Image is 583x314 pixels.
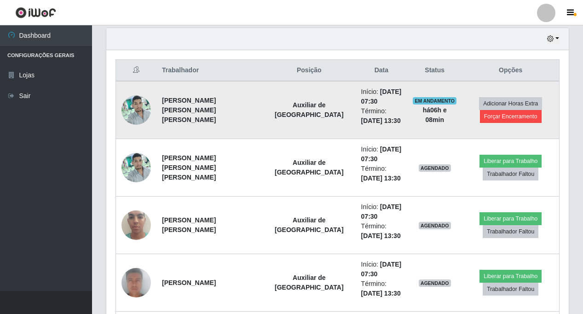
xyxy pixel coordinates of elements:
li: Início: [361,87,402,106]
img: CoreUI Logo [15,7,56,18]
span: AGENDADO [419,222,451,229]
strong: [PERSON_NAME] [162,279,216,286]
img: 1711635747463.jpeg [121,199,151,251]
time: [DATE] 07:30 [361,261,402,278]
li: Início: [361,145,402,164]
button: Forçar Encerramento [480,110,542,123]
th: Posição [263,60,355,81]
button: Liberar para Trabalho [479,155,542,168]
time: [DATE] 07:30 [361,203,402,220]
time: [DATE] 13:30 [361,290,401,297]
strong: [PERSON_NAME] [PERSON_NAME] [PERSON_NAME] [162,154,216,181]
time: [DATE] 07:30 [361,88,402,105]
span: EM ANDAMENTO [413,97,456,105]
button: Adicionar Horas Extra [479,97,542,110]
button: Trabalhador Faltou [483,168,538,180]
img: 1747873820563.jpeg [121,90,151,129]
li: Término: [361,221,402,241]
li: Término: [361,106,402,126]
time: [DATE] 13:30 [361,117,401,124]
strong: Auxiliar de [GEOGRAPHIC_DATA] [275,159,344,176]
strong: há 06 h e 08 min [423,106,447,123]
strong: Auxiliar de [GEOGRAPHIC_DATA] [275,274,344,291]
time: [DATE] 07:30 [361,145,402,163]
li: Início: [361,202,402,221]
strong: Auxiliar de [GEOGRAPHIC_DATA] [275,101,344,118]
th: Data [356,60,407,81]
button: Liberar para Trabalho [479,212,542,225]
button: Liberar para Trabalho [479,270,542,283]
strong: Auxiliar de [GEOGRAPHIC_DATA] [275,216,344,233]
th: Trabalhador [156,60,263,81]
span: AGENDADO [419,279,451,287]
th: Status [407,60,462,81]
img: 1748706192585.jpeg [121,252,151,313]
time: [DATE] 13:30 [361,174,401,182]
span: AGENDADO [419,164,451,172]
button: Trabalhador Faltou [483,283,538,296]
strong: [PERSON_NAME] [PERSON_NAME] [PERSON_NAME] [162,97,216,123]
button: Trabalhador Faltou [483,225,538,238]
strong: [PERSON_NAME] [PERSON_NAME] [162,216,216,233]
img: 1747873820563.jpeg [121,148,151,187]
th: Opções [462,60,559,81]
li: Término: [361,279,402,298]
li: Início: [361,260,402,279]
time: [DATE] 13:30 [361,232,401,239]
li: Término: [361,164,402,183]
